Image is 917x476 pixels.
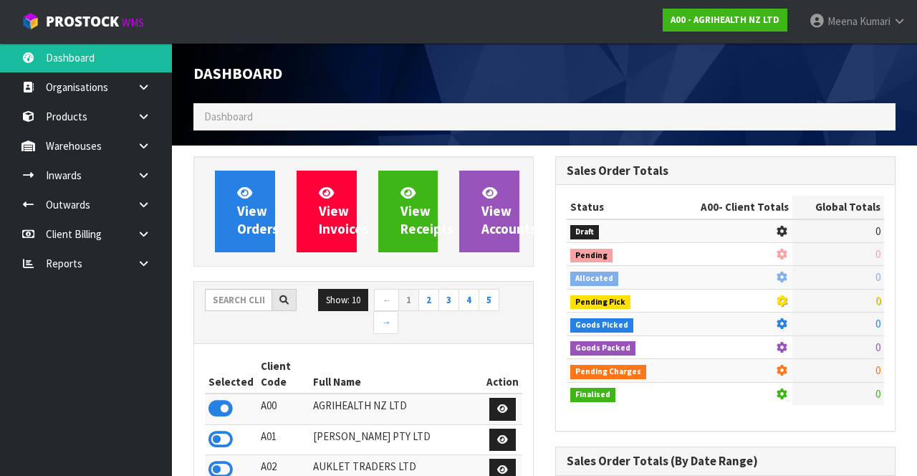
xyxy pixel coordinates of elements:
[570,341,635,356] span: Goods Packed
[193,63,282,83] span: Dashboard
[875,387,880,401] span: 0
[701,200,719,214] span: A00
[875,270,880,284] span: 0
[257,355,309,394] th: Client Code
[875,317,880,330] span: 0
[373,311,398,334] a: →
[567,164,884,178] h3: Sales Order Totals
[481,184,537,238] span: View Accounts
[400,184,453,238] span: View Receipts
[46,12,119,31] span: ProStock
[479,289,499,312] a: 5
[570,249,613,263] span: Pending
[297,171,357,252] a: ViewInvoices
[374,289,522,337] nav: Page navigation
[122,16,144,29] small: WMS
[570,272,618,286] span: Allocated
[257,394,309,424] td: A00
[567,454,884,468] h3: Sales Order Totals (By Date Range)
[215,171,275,252] a: ViewOrders
[570,365,646,379] span: Pending Charges
[418,289,439,312] a: 2
[792,196,884,219] th: Global Totals
[438,289,459,312] a: 3
[570,225,599,239] span: Draft
[458,289,479,312] a: 4
[827,14,858,28] span: Meena
[663,9,787,32] a: A00 - AGRIHEALTH NZ LTD
[204,110,253,123] span: Dashboard
[483,355,522,394] th: Action
[875,341,880,354] span: 0
[205,355,257,394] th: Selected
[459,171,519,252] a: ViewAccounts
[318,289,368,312] button: Show: 10
[875,294,880,308] span: 0
[570,388,615,402] span: Finalised
[671,196,792,219] th: - Client Totals
[567,196,671,219] th: Status
[875,247,880,261] span: 0
[237,184,279,238] span: View Orders
[319,184,369,238] span: View Invoices
[860,14,890,28] span: Kumari
[309,424,483,455] td: [PERSON_NAME] PTY LTD
[21,12,39,30] img: cube-alt.png
[570,295,630,310] span: Pending Pick
[875,224,880,238] span: 0
[570,318,633,333] span: Goods Picked
[378,171,438,252] a: ViewReceipts
[875,363,880,377] span: 0
[257,424,309,455] td: A01
[671,14,779,26] strong: A00 - AGRIHEALTH NZ LTD
[205,289,272,311] input: Search clients
[374,289,399,312] a: ←
[398,289,419,312] a: 1
[309,394,483,424] td: AGRIHEALTH NZ LTD
[309,355,483,394] th: Full Name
